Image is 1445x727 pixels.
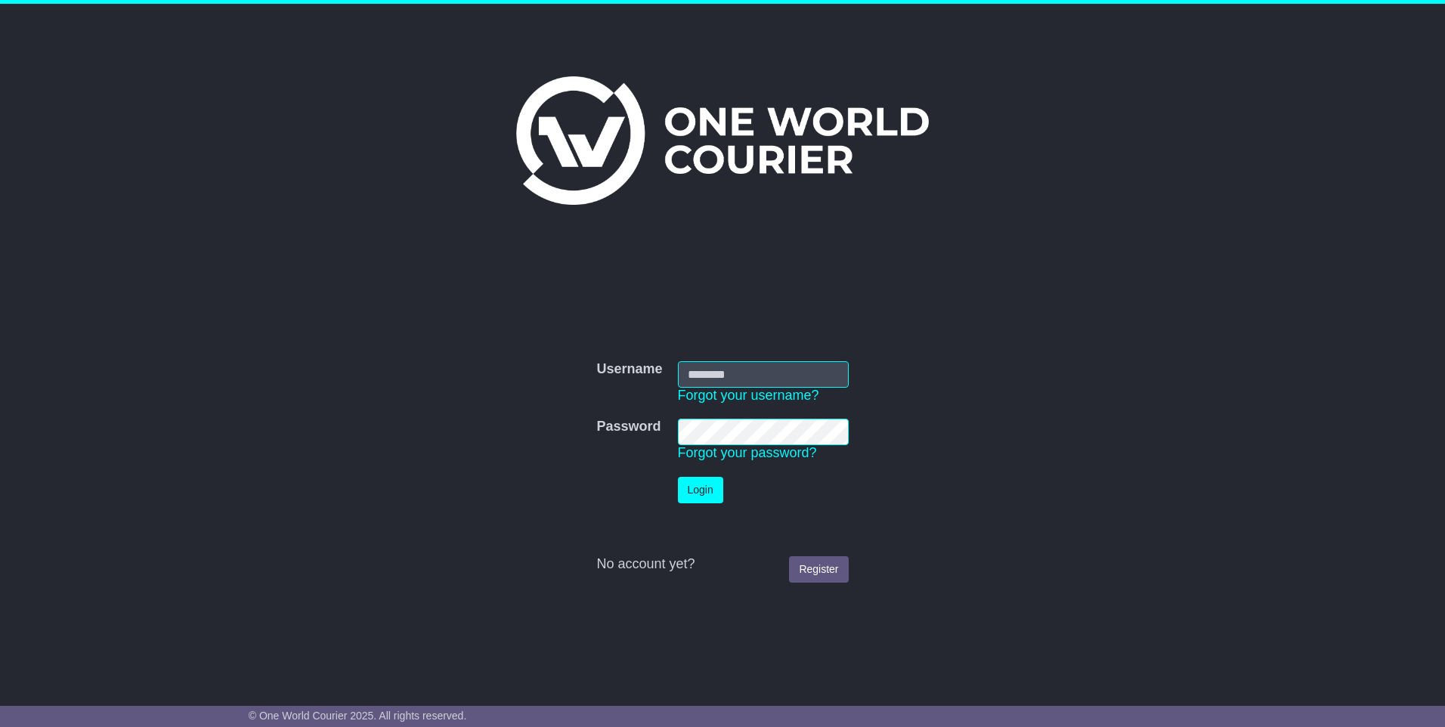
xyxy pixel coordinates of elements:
a: Forgot your username? [678,388,819,403]
label: Password [596,419,661,435]
a: Forgot your password? [678,445,817,460]
label: Username [596,361,662,378]
button: Login [678,477,723,503]
img: One World [516,76,929,205]
span: © One World Courier 2025. All rights reserved. [249,710,467,722]
a: Register [789,556,848,583]
div: No account yet? [596,556,848,573]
